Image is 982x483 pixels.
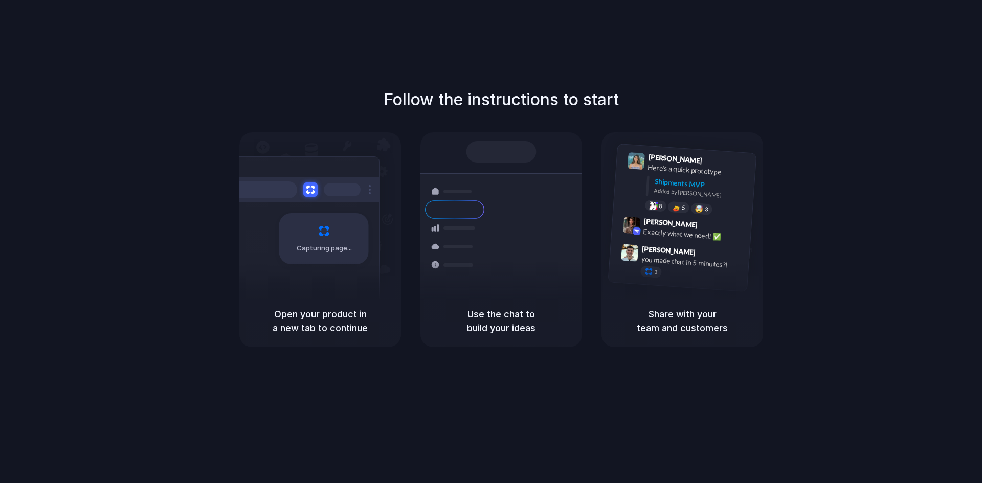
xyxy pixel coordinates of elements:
[654,269,658,275] span: 1
[705,156,726,169] span: 9:41 AM
[654,176,749,193] div: Shipments MVP
[648,151,702,166] span: [PERSON_NAME]
[654,187,748,201] div: Added by [PERSON_NAME]
[614,307,751,335] h5: Share with your team and customers
[701,221,722,233] span: 9:42 AM
[384,87,619,112] h1: Follow the instructions to start
[695,205,704,213] div: 🤯
[699,248,720,260] span: 9:47 AM
[433,307,570,335] h5: Use the chat to build your ideas
[682,205,685,211] span: 5
[705,206,708,212] span: 3
[643,216,698,231] span: [PERSON_NAME]
[252,307,389,335] h5: Open your product in a new tab to continue
[648,162,750,179] div: Here's a quick prototype
[659,203,662,209] span: 8
[643,226,745,244] div: Exactly what we need! ✅
[297,243,353,254] span: Capturing page
[642,243,696,258] span: [PERSON_NAME]
[641,254,743,271] div: you made that in 5 minutes?!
